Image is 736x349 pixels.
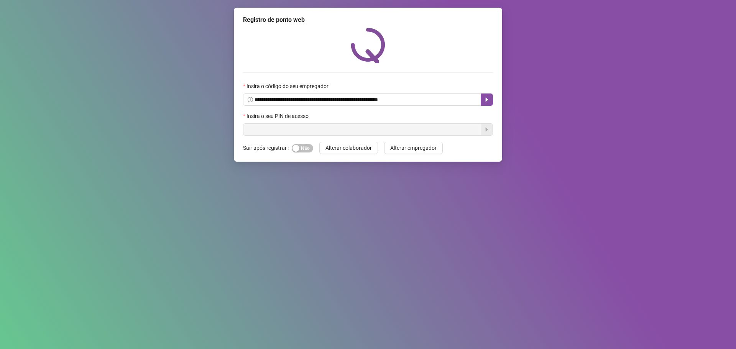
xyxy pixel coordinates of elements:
span: Alterar empregador [390,144,437,152]
span: Alterar colaborador [325,144,372,152]
label: Insira o código do seu empregador [243,82,333,90]
img: QRPoint [351,28,385,63]
label: Insira o seu PIN de acesso [243,112,314,120]
span: info-circle [248,97,253,102]
button: Alterar colaborador [319,142,378,154]
div: Registro de ponto web [243,15,493,25]
span: caret-right [484,97,490,103]
label: Sair após registrar [243,142,292,154]
button: Alterar empregador [384,142,443,154]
